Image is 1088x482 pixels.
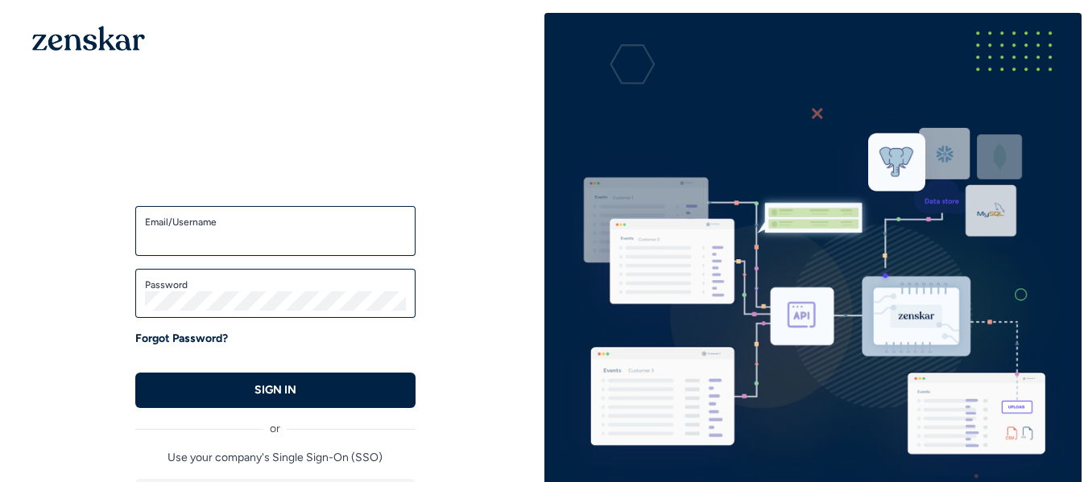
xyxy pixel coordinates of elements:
label: Password [145,278,406,291]
label: Email/Username [145,216,406,229]
p: SIGN IN [254,382,296,398]
img: 1OGAJ2xQqyY4LXKgY66KYq0eOWRCkrZdAb3gUhuVAqdWPZE9SRJmCz+oDMSn4zDLXe31Ii730ItAGKgCKgCCgCikA4Av8PJUP... [32,26,145,51]
button: SIGN IN [135,373,416,408]
p: Use your company's Single Sign-On (SSO) [135,450,416,466]
a: Forgot Password? [135,331,228,347]
div: or [135,408,416,437]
